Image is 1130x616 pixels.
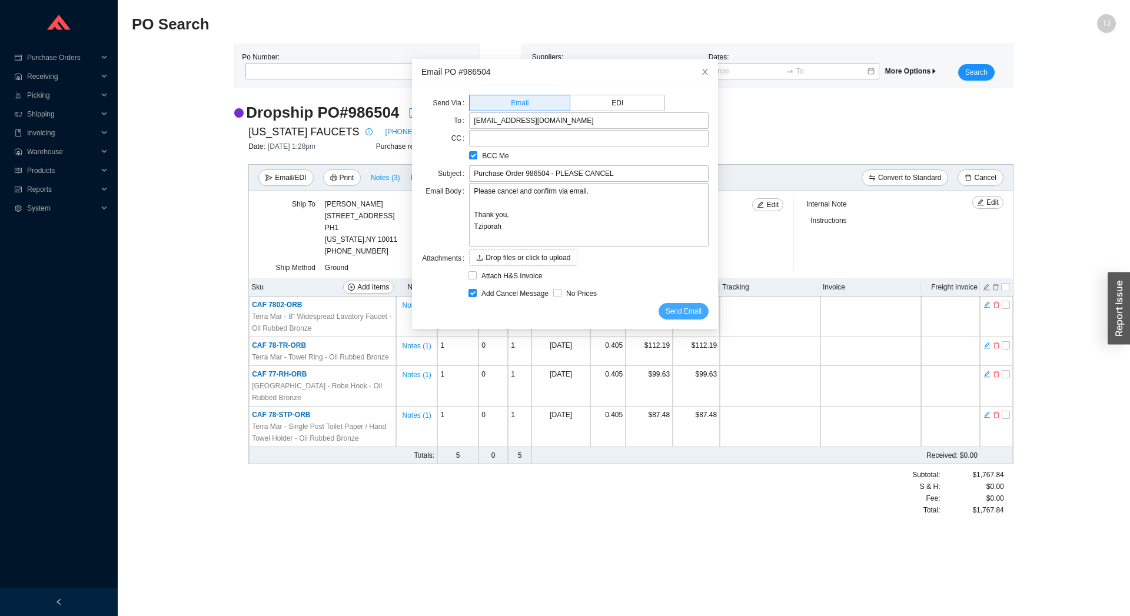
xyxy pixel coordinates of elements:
td: $87.48 [673,407,720,447]
span: Print [340,172,354,184]
span: file-pdf [408,108,418,118]
button: delete [992,409,1001,418]
span: Drop files or click to upload [486,252,570,264]
span: read [14,167,22,174]
span: upload [476,254,483,262]
span: Terra Mar - Towel Ring - Oil Rubbed Bronze [252,351,389,363]
span: Email [511,99,529,107]
td: 0 [478,447,508,464]
span: edit [983,341,991,349]
span: Add Cancel Message [477,288,553,299]
span: close [701,68,709,76]
span: Internal Note [806,200,847,208]
button: plus-circleAdd Items [343,281,394,294]
span: Ground [325,264,348,272]
textarea: Please cancel and confirm via email. Thank you, Tziporah [469,183,709,247]
button: Notes (1) [401,339,431,348]
span: info-circle [363,128,375,135]
button: delete [992,369,1001,377]
span: to [786,67,794,75]
span: delete [965,174,972,182]
button: Email history (1) [410,169,463,186]
span: Receiving [27,67,98,86]
td: $112.19 [673,337,720,366]
div: [PERSON_NAME] [STREET_ADDRESS] PH1 [US_STATE] , NY 10011 [325,198,397,245]
span: edit [983,301,991,309]
td: 0.405 [590,407,626,447]
span: Terra Mar - 8" Widespread Lavatory Faucet - Oil Rubbed Bronze [252,311,393,334]
span: CAF 78-STP-ORB [252,411,310,419]
td: [DATE] [531,337,590,366]
label: Email Body [426,183,469,199]
span: System [27,199,98,218]
th: Freight Invoice [921,278,980,297]
button: edit [983,409,991,418]
div: Email PO #986504 [421,65,709,78]
span: left [55,598,62,605]
span: delete [993,370,1000,378]
label: Subject [438,165,469,182]
button: Close [692,59,718,85]
span: Invoicing [27,124,98,142]
span: Notes ( 3 ) [371,172,400,184]
span: Search [965,66,988,78]
td: $99.63 [673,366,720,407]
span: Edit [986,197,999,208]
span: CAF 7802-ORB [252,301,302,309]
td: $99.63 [626,366,673,407]
button: Notes (1) [401,409,431,417]
span: Reports [27,180,98,199]
span: Edit [766,199,779,211]
span: edit [977,199,984,207]
div: $0.00 [940,481,1004,492]
span: delete [993,341,1000,349]
span: Date: [248,142,268,151]
button: edit [983,340,991,348]
span: Send Email [666,305,702,317]
th: Invoice [820,278,921,297]
span: Notes ( 1 ) [402,369,431,381]
td: $112.19 [626,337,673,366]
button: editEdit [972,196,1003,209]
span: printer [330,174,337,182]
span: $0.00 [986,492,1004,504]
span: Total: [923,504,940,516]
span: Instructions [810,217,846,225]
button: sendEmail/EDI [258,169,313,186]
span: delete [993,301,1000,309]
span: CAF 78-TR-ORB [252,341,306,349]
button: deleteCancel [958,169,1003,186]
span: swap [869,174,876,182]
button: Search [958,64,995,81]
span: [DATE] 1:28pm [268,142,315,151]
span: Attach H&S Invoice [477,270,547,282]
span: delete [993,411,1000,419]
label: To [454,112,469,129]
span: Warehouse [27,142,98,161]
td: 0 [478,407,508,447]
span: Notes ( 1 ) [402,340,431,352]
h2: PO Search [132,14,870,35]
span: Notes ( 1 ) [402,299,431,311]
span: No Prices [561,288,601,299]
span: Shipping [27,105,98,124]
span: book [14,129,22,136]
span: setting [14,205,22,212]
label: CC [451,130,470,146]
span: TJ [1102,14,1110,33]
div: Sku [251,281,394,294]
button: Notes (3) [370,171,400,179]
button: edit [982,282,991,290]
span: Add Items [357,281,389,293]
button: delete [992,282,1000,290]
span: edit [757,201,764,209]
button: uploadDrop files or click to upload [469,249,577,266]
td: [DATE] [531,366,590,407]
button: edit [983,299,991,308]
button: Send Email [659,303,709,319]
td: 0.405 [590,337,626,366]
div: $1,767.84 [940,504,1004,516]
td: 1 [437,407,478,447]
span: credit-card [14,54,22,61]
input: To [796,65,866,77]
